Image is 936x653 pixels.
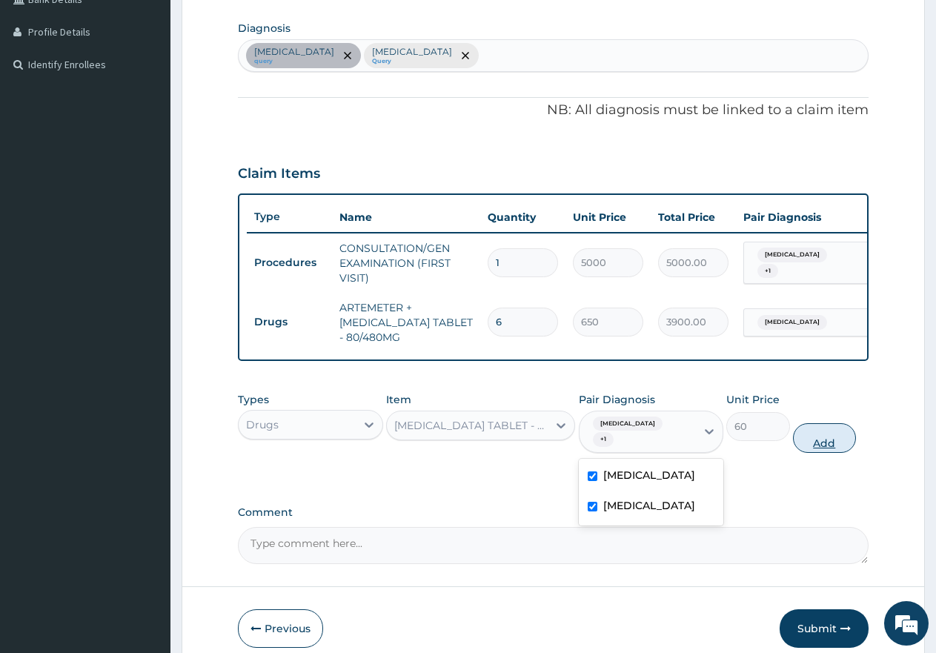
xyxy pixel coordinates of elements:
p: [MEDICAL_DATA] [254,46,334,58]
span: remove selection option [341,49,354,62]
label: [MEDICAL_DATA] [603,498,695,513]
td: Procedures [247,249,332,276]
button: Submit [780,609,869,648]
span: remove selection option [459,49,472,62]
td: ARTEMETER + [MEDICAL_DATA] TABLET - 80/480MG [332,293,480,352]
th: Type [247,203,332,231]
label: Diagnosis [238,21,291,36]
div: Chat with us now [77,83,249,102]
th: Unit Price [565,202,651,232]
th: Total Price [651,202,736,232]
th: Quantity [480,202,565,232]
small: Query [372,58,452,65]
span: + 1 [593,432,614,447]
span: [MEDICAL_DATA] [757,248,827,262]
div: Minimize live chat window [243,7,279,43]
p: [MEDICAL_DATA] [372,46,452,58]
th: Name [332,202,480,232]
h3: Claim Items [238,166,320,182]
th: Pair Diagnosis [736,202,899,232]
small: query [254,58,334,65]
span: + 1 [757,264,778,279]
label: Types [238,394,269,406]
p: NB: All diagnosis must be linked to a claim item [238,101,869,120]
div: [MEDICAL_DATA] TABLET - 500MG [394,418,549,433]
img: d_794563401_company_1708531726252_794563401 [27,74,60,111]
label: [MEDICAL_DATA] [603,468,695,483]
td: CONSULTATION/GEN EXAMINATION (FIRST VISIT) [332,233,480,293]
span: [MEDICAL_DATA] [593,417,663,431]
span: [MEDICAL_DATA] [757,315,827,330]
button: Add [793,423,856,453]
label: Item [386,392,411,407]
td: Drugs [247,308,332,336]
label: Comment [238,506,869,519]
div: Drugs [246,417,279,432]
button: Previous [238,609,323,648]
label: Unit Price [726,392,780,407]
textarea: Type your message and hit 'Enter' [7,405,282,457]
span: We're online! [86,187,205,337]
label: Pair Diagnosis [579,392,655,407]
